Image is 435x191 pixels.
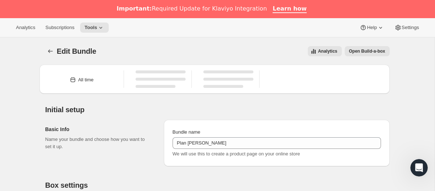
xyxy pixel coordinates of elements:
p: Name your bundle and choose how you want to set it up. [45,136,152,150]
h2: Initial setup [45,105,390,114]
button: Analytics [12,23,40,33]
span: Analytics [318,48,337,54]
input: ie. Smoothie box [173,137,381,149]
span: We will use this to create a product page on your online store [173,151,300,157]
span: Bundle name [173,129,200,135]
span: Help [367,25,377,31]
button: View all analytics related to this specific bundles, within certain timeframes [308,46,341,56]
span: Tools [84,25,97,31]
span: Settings [402,25,419,31]
div: Required Update for Klaviyo Integration [117,5,267,12]
button: Subscriptions [41,23,79,33]
h2: Basic Info [45,126,152,133]
span: Subscriptions [45,25,74,31]
button: View links to open the build-a-box on the online store [345,46,390,56]
b: Important: [117,5,152,12]
iframe: Intercom live chat [410,159,428,176]
span: Edit Bundle [57,47,96,55]
button: Bundles [45,46,55,56]
button: Help [355,23,388,33]
div: All time [78,76,94,84]
span: Analytics [16,25,35,31]
span: Open Build-a-box [349,48,385,54]
a: Learn how [273,5,307,13]
h2: Box settings [45,181,390,190]
button: Tools [80,23,109,33]
button: Settings [390,23,423,33]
